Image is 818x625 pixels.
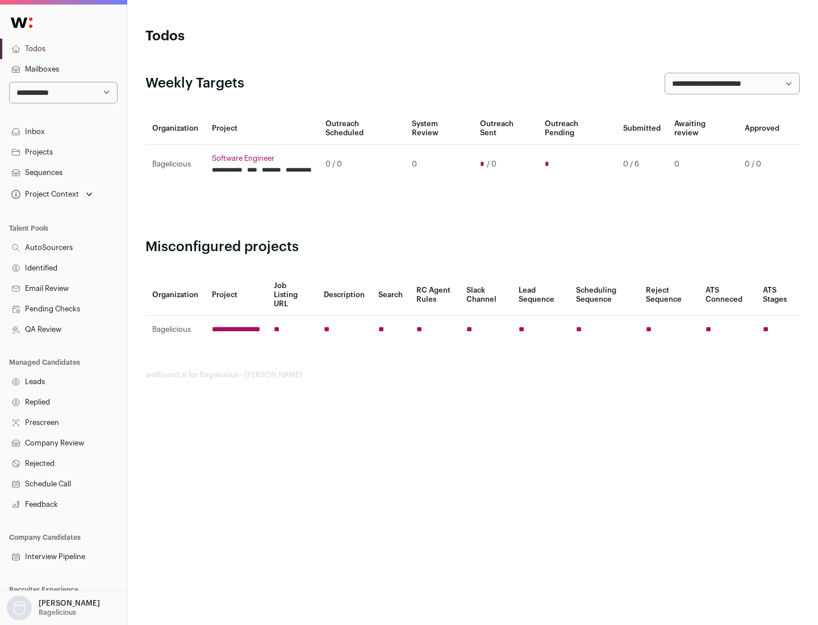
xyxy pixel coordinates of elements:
[145,113,205,145] th: Organization
[205,113,319,145] th: Project
[616,145,667,184] td: 0 / 6
[538,113,616,145] th: Outreach Pending
[512,274,569,316] th: Lead Sequence
[699,274,756,316] th: ATS Conneced
[317,274,372,316] th: Description
[667,113,738,145] th: Awaiting review
[39,599,100,608] p: [PERSON_NAME]
[9,186,95,202] button: Open dropdown
[145,145,205,184] td: Bagelicious
[569,274,639,316] th: Scheduling Sequence
[639,274,699,316] th: Reject Sequence
[372,274,410,316] th: Search
[319,145,405,184] td: 0 / 0
[205,274,267,316] th: Project
[319,113,405,145] th: Outreach Scheduled
[145,238,800,256] h2: Misconfigured projects
[473,113,539,145] th: Outreach Sent
[738,113,786,145] th: Approved
[39,608,76,617] p: Bagelicious
[667,145,738,184] td: 0
[405,113,473,145] th: System Review
[405,145,473,184] td: 0
[145,74,244,93] h2: Weekly Targets
[756,274,800,316] th: ATS Stages
[616,113,667,145] th: Submitted
[212,154,312,163] a: Software Engineer
[5,11,39,34] img: Wellfound
[738,145,786,184] td: 0 / 0
[145,370,800,380] footer: wellfound:ai for Bagelicious - [PERSON_NAME]
[9,190,79,199] div: Project Context
[145,274,205,316] th: Organization
[460,274,512,316] th: Slack Channel
[410,274,459,316] th: RC Agent Rules
[145,27,364,45] h1: Todos
[7,595,32,620] img: nopic.png
[487,160,496,169] span: / 0
[267,274,317,316] th: Job Listing URL
[5,595,102,620] button: Open dropdown
[145,316,205,344] td: Bagelicious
